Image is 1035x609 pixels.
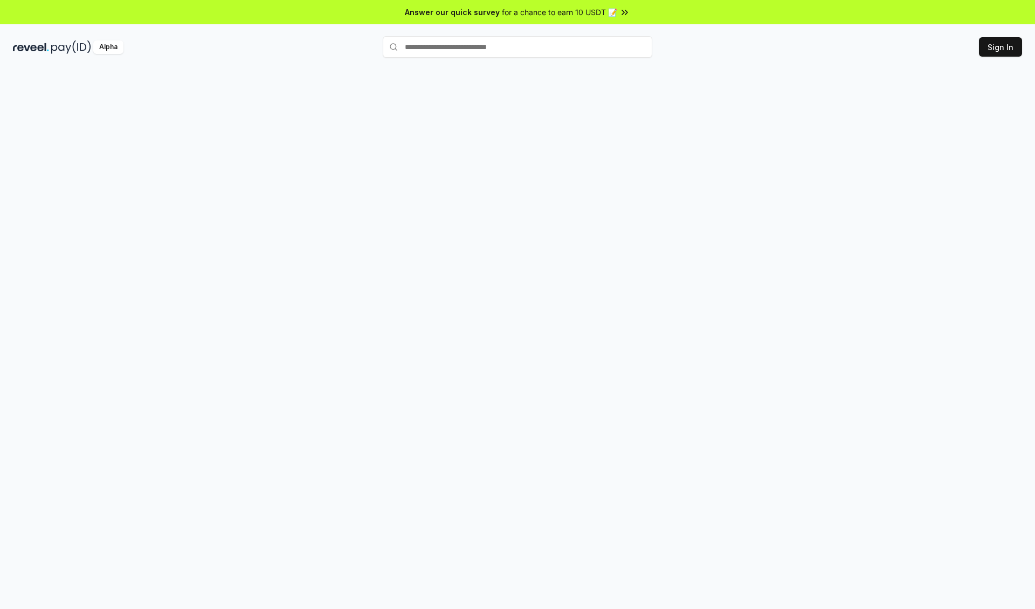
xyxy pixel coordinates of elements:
img: reveel_dark [13,40,49,54]
button: Sign In [979,37,1022,57]
img: pay_id [51,40,91,54]
span: for a chance to earn 10 USDT 📝 [502,6,617,18]
div: Alpha [93,40,123,54]
span: Answer our quick survey [405,6,500,18]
